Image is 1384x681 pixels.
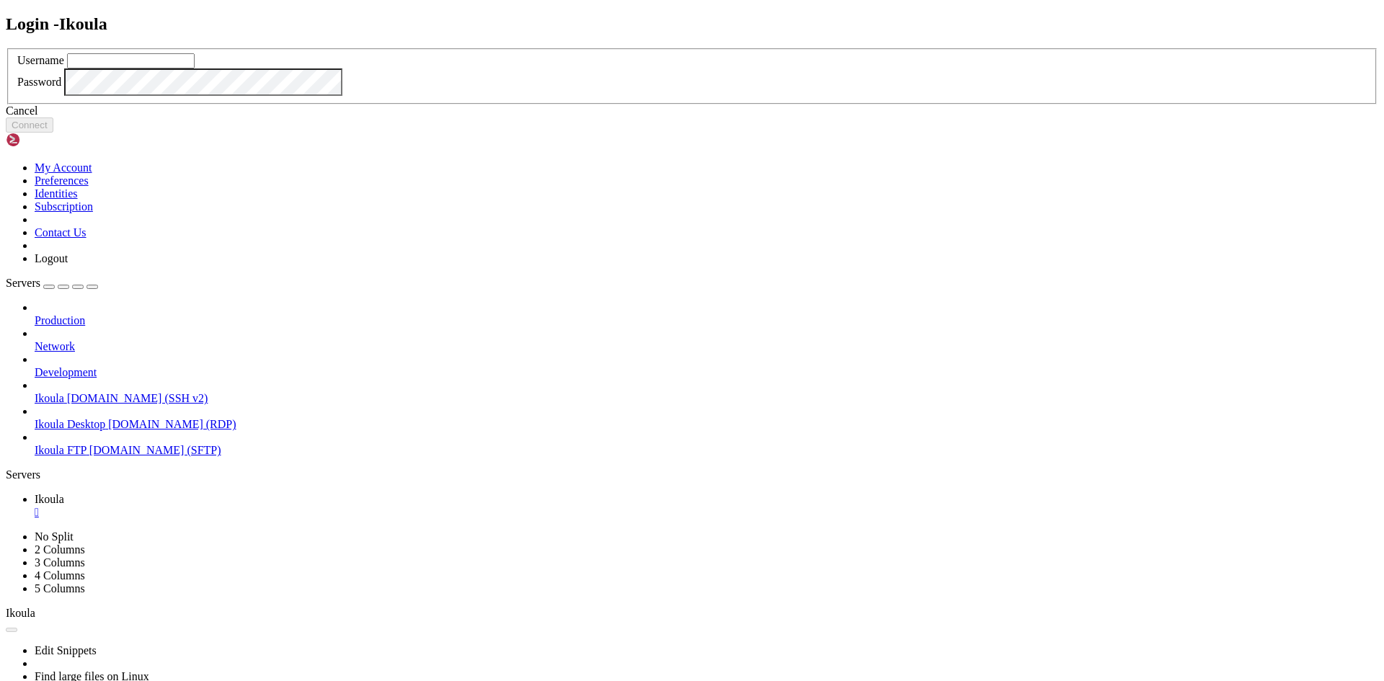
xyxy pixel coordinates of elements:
[35,161,92,174] a: My Account
[35,366,97,378] span: Development
[35,187,78,200] a: Identities
[35,556,85,569] a: 3 Columns
[35,353,1378,379] li: Development
[35,366,1378,379] a: Development
[6,18,12,30] div: (0, 1)
[35,506,1378,519] a: 
[89,444,221,456] span: [DOMAIN_NAME] (SFTP)
[35,252,68,264] a: Logout
[6,277,40,289] span: Servers
[35,405,1378,431] li: Ikoula Desktop [DOMAIN_NAME] (RDP)
[35,582,85,595] a: 5 Columns
[35,379,1378,405] li: Ikoula [DOMAIN_NAME] (SSH v2)
[35,444,86,456] span: Ikoula FTP
[35,226,86,239] a: Contact Us
[6,468,1378,481] div: Servers
[17,76,61,88] label: Password
[35,200,93,213] a: Subscription
[35,327,1378,353] li: Network
[6,277,98,289] a: Servers
[6,6,1197,18] x-row: Connecting [DOMAIN_NAME]...
[6,117,53,133] button: Connect
[35,569,85,582] a: 4 Columns
[35,340,75,352] span: Network
[35,530,74,543] a: No Split
[6,104,1378,117] div: Cancel
[6,607,35,619] span: Ikoula
[35,314,85,326] span: Production
[35,543,85,556] a: 2 Columns
[35,418,1378,431] a: Ikoula Desktop [DOMAIN_NAME] (RDP)
[17,54,64,66] label: Username
[35,174,89,187] a: Preferences
[67,392,208,404] span: [DOMAIN_NAME] (SSH v2)
[35,392,64,404] span: Ikoula
[108,418,236,430] span: [DOMAIN_NAME] (RDP)
[35,392,1378,405] a: Ikoula [DOMAIN_NAME] (SSH v2)
[6,133,89,147] img: Shellngn
[35,314,1378,327] a: Production
[35,493,64,505] span: Ikoula
[35,493,1378,519] a: Ikoula
[6,14,1378,34] h2: Login - Ikoula
[35,431,1378,457] li: Ikoula FTP [DOMAIN_NAME] (SFTP)
[35,418,105,430] span: Ikoula Desktop
[35,301,1378,327] li: Production
[35,644,97,656] a: Edit Snippets
[35,340,1378,353] a: Network
[35,444,1378,457] a: Ikoula FTP [DOMAIN_NAME] (SFTP)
